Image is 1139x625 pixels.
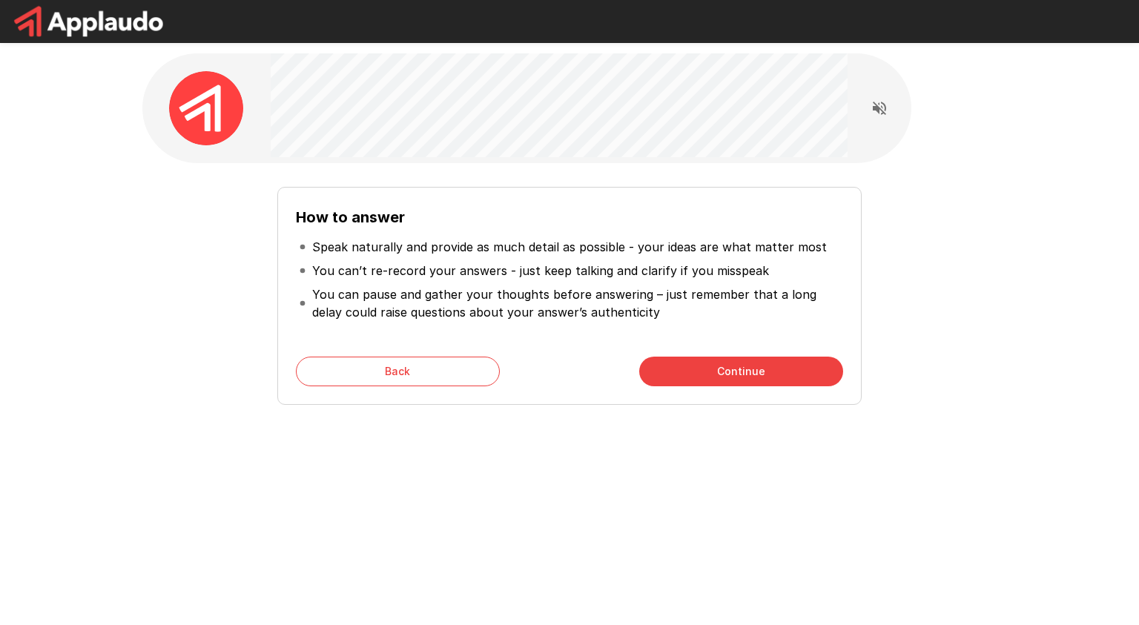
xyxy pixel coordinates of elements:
button: Continue [639,357,843,386]
p: You can’t re-record your answers - just keep talking and clarify if you misspeak [312,262,769,280]
p: Speak naturally and provide as much detail as possible - your ideas are what matter most [312,238,827,256]
img: applaudo_avatar.png [169,71,243,145]
p: You can pause and gather your thoughts before answering – just remember that a long delay could r... [312,285,840,321]
button: Read questions aloud [865,93,894,123]
b: How to answer [296,208,405,226]
button: Back [296,357,500,386]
